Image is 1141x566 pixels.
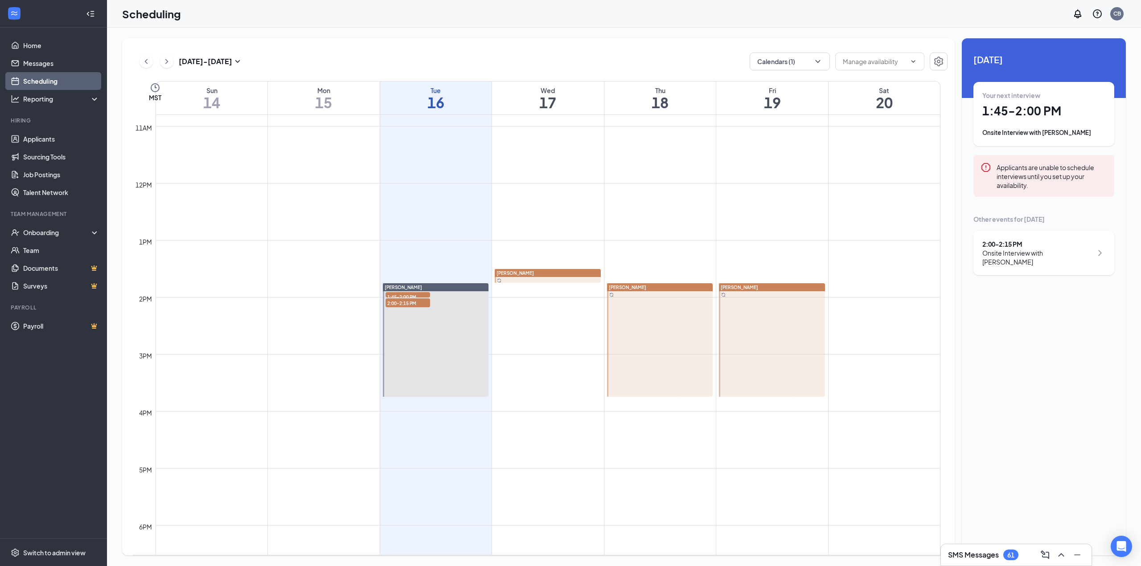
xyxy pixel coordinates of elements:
h1: 15 [268,95,380,110]
a: Scheduling [23,72,99,90]
div: Your next interview [982,91,1105,100]
button: ChevronUp [1054,548,1068,562]
span: MST [149,93,161,102]
a: September 17, 2025 [492,81,604,114]
button: ComposeMessage [1038,548,1052,562]
a: Job Postings [23,166,99,183]
span: 2:00-2:15 PM [386,298,430,307]
div: 2pm [137,294,154,304]
span: 1:45-2:00 PM [386,292,430,301]
button: ChevronRight [160,55,173,68]
a: PayrollCrown [23,317,99,335]
div: Fri [716,86,828,95]
svg: Clock [150,82,160,93]
svg: Minimize [1072,550,1083,560]
div: Tue [380,86,492,95]
h1: 17 [492,95,604,110]
div: 2:00 - 2:15 PM [982,240,1092,248]
a: Sourcing Tools [23,148,99,166]
svg: ChevronRight [1095,248,1105,258]
div: 1pm [137,237,154,247]
svg: ChevronDown [813,57,822,66]
svg: ChevronDown [910,58,917,65]
svg: WorkstreamLogo [10,9,19,18]
div: Wed [492,86,604,95]
svg: ChevronRight [162,56,171,67]
div: 3pm [137,351,154,361]
h1: 18 [604,95,716,110]
a: Talent Network [23,183,99,201]
div: 61 [1007,551,1014,559]
div: Hiring [11,117,98,124]
div: Sat [829,86,940,95]
div: Payroll [11,304,98,311]
div: Switch to admin view [23,548,86,557]
div: Applicants are unable to schedule interviews until you set up your availability. [997,162,1107,190]
svg: UserCheck [11,228,20,237]
svg: QuestionInfo [1092,8,1103,19]
button: ChevronLeft [140,55,153,68]
div: 6pm [137,522,154,532]
svg: SmallChevronDown [232,56,243,67]
svg: Notifications [1072,8,1083,19]
h1: 14 [156,95,267,110]
svg: ChevronLeft [142,56,151,67]
a: DocumentsCrown [23,259,99,277]
div: 12pm [134,180,154,190]
svg: ComposeMessage [1040,550,1051,560]
svg: Settings [933,56,944,67]
svg: ChevronUp [1056,550,1067,560]
div: Other events for [DATE] [973,215,1114,224]
a: Team [23,241,99,259]
button: Calendars (1)ChevronDown [750,53,830,70]
span: [PERSON_NAME] [721,285,758,290]
h1: 1:45 - 2:00 PM [982,103,1105,118]
h3: SMS Messages [948,550,999,560]
a: September 16, 2025 [380,81,492,114]
h3: [DATE] - [DATE] [179,57,232,66]
div: Open Intercom Messenger [1111,536,1132,557]
svg: Sync [609,293,614,297]
svg: Sync [721,293,726,297]
div: Reporting [23,94,100,103]
h1: 16 [380,95,492,110]
svg: Settings [11,548,20,557]
svg: Analysis [11,94,20,103]
a: Messages [23,54,99,72]
div: Sun [156,86,267,95]
a: September 18, 2025 [604,81,716,114]
a: SurveysCrown [23,277,99,295]
h1: 19 [716,95,828,110]
a: Home [23,37,99,54]
span: [PERSON_NAME] [385,285,422,290]
a: September 15, 2025 [268,81,380,114]
input: Manage availability [843,57,906,66]
h1: 20 [829,95,940,110]
a: Applicants [23,130,99,148]
button: Settings [930,53,948,70]
div: 5pm [137,465,154,475]
a: September 20, 2025 [829,81,940,114]
div: 4pm [137,408,154,418]
span: [PERSON_NAME] [609,285,646,290]
div: Onsite Interview with [PERSON_NAME] [982,248,1092,266]
div: Team Management [11,210,98,218]
svg: Collapse [86,9,95,18]
span: [DATE] [973,53,1114,66]
div: Onsite Interview with [PERSON_NAME] [982,128,1105,137]
div: 11am [134,123,154,133]
button: Minimize [1070,548,1084,562]
a: September 14, 2025 [156,81,267,114]
div: Onboarding [23,228,92,237]
a: September 19, 2025 [716,81,828,114]
div: Mon [268,86,380,95]
h1: Scheduling [122,6,181,21]
svg: Error [981,162,991,173]
div: Thu [604,86,716,95]
div: CB [1113,10,1121,17]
